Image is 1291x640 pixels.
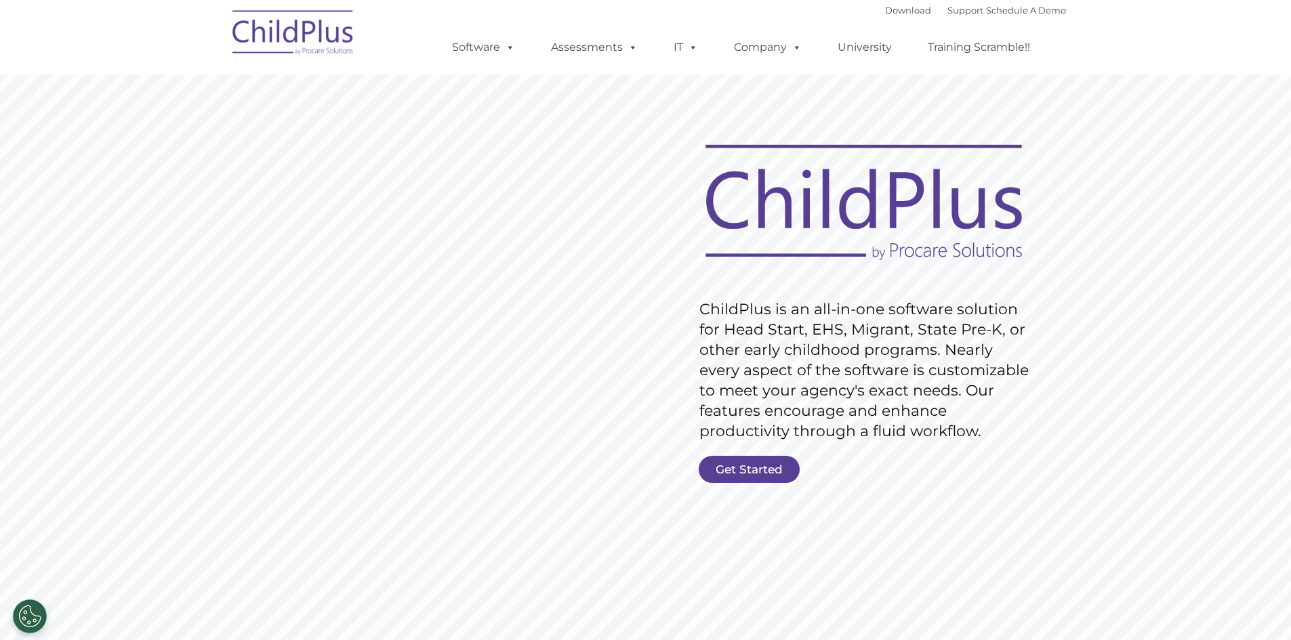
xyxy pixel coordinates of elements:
[824,34,905,61] a: University
[914,34,1044,61] a: Training Scramble!!
[986,5,1066,16] a: Schedule A Demo
[699,456,800,483] a: Get Started
[699,299,1036,442] rs-layer: ChildPlus is an all-in-one software solution for Head Start, EHS, Migrant, State Pre-K, or other ...
[13,599,47,633] button: Cookies Settings
[947,5,983,16] a: Support
[226,1,361,68] img: ChildPlus by Procare Solutions
[660,34,712,61] a: IT
[438,34,529,61] a: Software
[537,34,651,61] a: Assessments
[720,34,815,61] a: Company
[885,5,931,16] a: Download
[1223,575,1291,640] iframe: Chat Widget
[885,5,1066,16] font: |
